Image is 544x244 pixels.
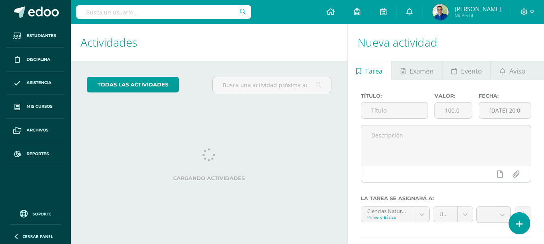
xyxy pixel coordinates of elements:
span: Archivos [27,127,48,133]
input: Busca una actividad próxima aquí... [213,77,331,93]
span: Disciplina [27,56,50,63]
input: Fecha de entrega [479,103,531,118]
span: Asistencia [27,80,52,86]
span: Cerrar panel [23,234,53,239]
input: Título [361,103,428,118]
label: Cargando actividades [87,175,331,181]
a: Ciencias Naturales (Introducción a la Biología) 'A'Primero Básico [361,207,430,222]
span: Estudiantes [27,33,56,39]
span: Reportes [27,151,49,157]
span: Evento [461,62,482,81]
label: Título: [361,93,428,99]
a: Disciplina [6,48,64,72]
a: Tarea [348,61,391,80]
a: Reportes [6,142,64,166]
span: Unidad 4 [439,207,451,222]
label: La tarea se asignará a: [361,195,531,201]
a: Estudiantes [6,24,64,48]
img: a16637801c4a6befc1e140411cafe4ae.png [432,4,449,20]
a: Examen [392,61,442,80]
a: Mis cursos [6,95,64,119]
h1: Nueva actividad [358,24,534,61]
span: Soporte [33,211,52,217]
span: [PERSON_NAME] [455,5,501,13]
a: Archivos [6,119,64,142]
a: Evento [443,61,490,80]
a: Soporte [10,208,61,219]
label: Valor: [434,93,472,99]
div: Ciencias Naturales (Introducción a la Biología) 'A' [367,207,408,214]
span: Tarea [365,62,383,81]
a: Unidad 4 [433,207,473,222]
h1: Actividades [81,24,338,61]
span: Aviso [509,62,525,81]
span: Mis cursos [27,103,52,110]
span: Mi Perfil [455,12,501,19]
a: Aviso [491,61,534,80]
div: Primero Básico [367,214,408,220]
input: Busca un usuario... [76,5,251,19]
input: Puntos máximos [435,103,472,118]
a: todas las Actividades [87,77,179,92]
label: Fecha: [479,93,531,99]
a: Asistencia [6,72,64,95]
span: Examen [410,62,434,81]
